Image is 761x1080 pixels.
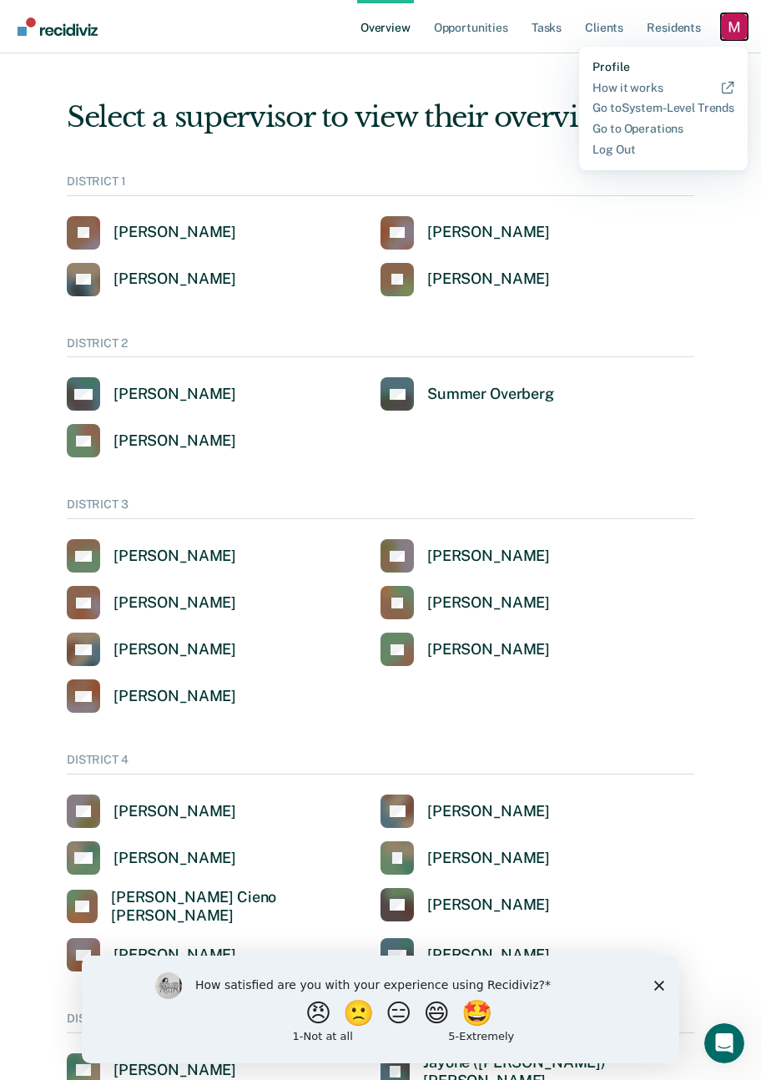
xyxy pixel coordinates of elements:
a: [PERSON_NAME] [380,841,550,875]
img: Recidiviz [18,18,98,36]
div: [PERSON_NAME] [113,270,236,289]
div: [PERSON_NAME] [427,593,550,613]
div: [PERSON_NAME] [427,640,550,659]
div: [PERSON_NAME] [427,896,550,915]
a: [PERSON_NAME] [67,263,236,296]
div: [PERSON_NAME] [113,547,236,566]
a: [PERSON_NAME] [380,586,550,619]
div: [PERSON_NAME] [113,640,236,659]
a: [PERSON_NAME] [67,216,236,250]
div: [PERSON_NAME] [113,849,236,868]
a: [PERSON_NAME] [67,633,236,666]
div: DISTRICT 2 [67,336,694,358]
div: [PERSON_NAME] [427,270,550,289]
div: [PERSON_NAME] [113,946,236,965]
div: [PERSON_NAME] [113,1061,236,1080]
a: How it works [592,81,734,95]
div: [PERSON_NAME] [113,802,236,821]
a: [PERSON_NAME] [67,377,236,411]
div: DISTRICT 5 [67,1012,694,1033]
div: [PERSON_NAME] [113,593,236,613]
a: Go to Operations [592,122,734,136]
a: Summer Overberg [380,377,554,411]
a: [PERSON_NAME] [67,679,236,713]
a: [PERSON_NAME] [380,539,550,573]
div: [PERSON_NAME] [113,687,236,706]
div: [PERSON_NAME] [427,802,550,821]
a: Go to System-Level Trends [592,101,734,115]
div: [PERSON_NAME] [113,223,236,242]
iframe: Survey by Kim from Recidiviz [82,956,679,1063]
div: [PERSON_NAME] [113,431,236,451]
a: [PERSON_NAME] [380,216,550,250]
div: DISTRICT 4 [67,753,694,775]
div: [PERSON_NAME] [427,946,550,965]
a: [PERSON_NAME] [67,795,236,828]
a: [PERSON_NAME] [380,795,550,828]
a: [PERSON_NAME] [67,841,236,875]
a: [PERSON_NAME] [67,938,236,971]
a: [PERSON_NAME] [380,888,550,921]
a: Log Out [592,143,734,157]
a: [PERSON_NAME] [67,586,236,619]
button: Profile dropdown button [721,13,748,40]
div: [PERSON_NAME] [427,849,550,868]
iframe: Intercom live chat [704,1023,744,1063]
div: [PERSON_NAME] [113,385,236,404]
a: Profile [592,60,734,74]
div: Summer Overberg [427,385,554,404]
a: [PERSON_NAME] [67,539,236,573]
div: Select a supervisor to view their overview [67,100,694,134]
a: [PERSON_NAME] [67,424,236,457]
div: DISTRICT 1 [67,174,694,196]
div: DISTRICT 3 [67,497,694,519]
a: [PERSON_NAME] [380,263,550,296]
a: [PERSON_NAME] [380,633,550,666]
div: [PERSON_NAME] [427,547,550,566]
div: [PERSON_NAME] [427,223,550,242]
div: [PERSON_NAME] Cieno [PERSON_NAME] [111,888,380,925]
a: [PERSON_NAME] Cieno [PERSON_NAME] [67,888,380,925]
a: [PERSON_NAME] [380,938,550,971]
